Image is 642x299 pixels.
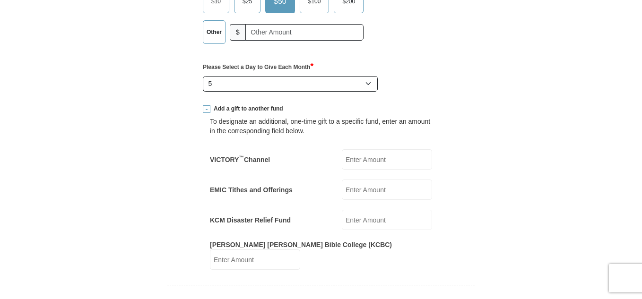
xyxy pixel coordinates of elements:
[210,105,283,113] span: Add a gift to another fund
[239,154,244,160] sup: ™
[210,117,432,136] div: To designate an additional, one-time gift to a specific fund, enter an amount in the correspondin...
[342,149,432,170] input: Enter Amount
[245,24,364,41] input: Other Amount
[210,155,270,164] label: VICTORY Channel
[203,64,313,70] strong: Please Select a Day to Give Each Month
[210,240,392,249] label: [PERSON_NAME] [PERSON_NAME] Bible College (KCBC)
[342,210,432,230] input: Enter Amount
[210,249,300,270] input: Enter Amount
[230,24,246,41] span: $
[210,215,291,225] label: KCM Disaster Relief Fund
[342,179,432,200] input: Enter Amount
[210,185,293,195] label: EMIC Tithes and Offerings
[203,21,225,43] label: Other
